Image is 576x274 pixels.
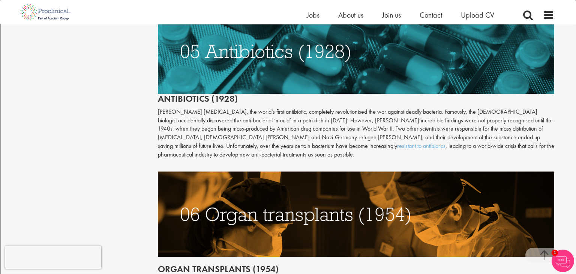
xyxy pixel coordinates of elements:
a: About us [338,10,363,20]
span: 1 [552,250,558,256]
div: Sort A > Z [3,18,573,24]
div: Sign out [3,51,573,58]
div: Move To ... [3,31,573,38]
a: Jobs [307,10,319,20]
div: Sort New > Old [3,24,573,31]
img: Chatbot [552,250,574,272]
a: Upload CV [461,10,494,20]
div: Home [3,3,157,10]
a: Contact [420,10,442,20]
div: Options [3,45,573,51]
div: Delete [3,38,573,45]
a: Join us [382,10,401,20]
